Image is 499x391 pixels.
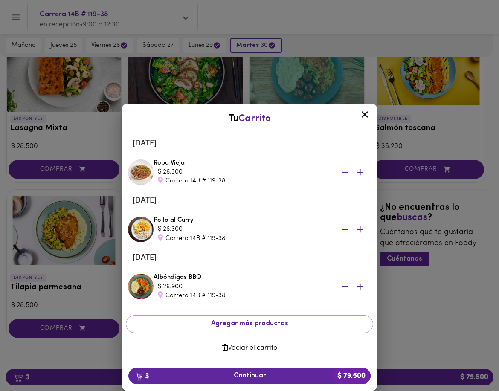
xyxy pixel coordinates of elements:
[126,315,373,333] button: Agregar más productos
[126,133,373,154] li: [DATE]
[126,191,373,211] li: [DATE]
[158,225,328,234] div: $ 26.300
[135,372,364,380] span: Continuar
[154,273,371,300] div: Albóndigas BBQ
[126,340,373,356] button: Vaciar el carrito
[136,372,142,381] img: cart.png
[133,320,366,328] span: Agregar más productos
[158,282,328,291] div: $ 26.900
[128,368,371,384] button: 3Continuar$ 79.500
[158,234,328,243] div: Carrera 14B # 119-38
[154,159,371,186] div: Ropa Vieja
[131,371,154,382] b: 3
[154,216,371,243] div: Pollo al Curry
[158,168,328,177] div: $ 26.300
[128,159,154,185] img: Ropa Vieja
[128,274,154,299] img: Albóndigas BBQ
[126,248,373,268] li: [DATE]
[158,291,328,300] div: Carrera 14B # 119-38
[158,177,328,185] div: Carrera 14B # 119-38
[128,217,154,242] img: Pollo al Curry
[130,112,369,125] div: Tu
[450,342,490,382] iframe: Messagebird Livechat Widget
[133,344,366,352] span: Vaciar el carrito
[332,368,371,384] b: $ 79.500
[238,114,271,124] span: Carrito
